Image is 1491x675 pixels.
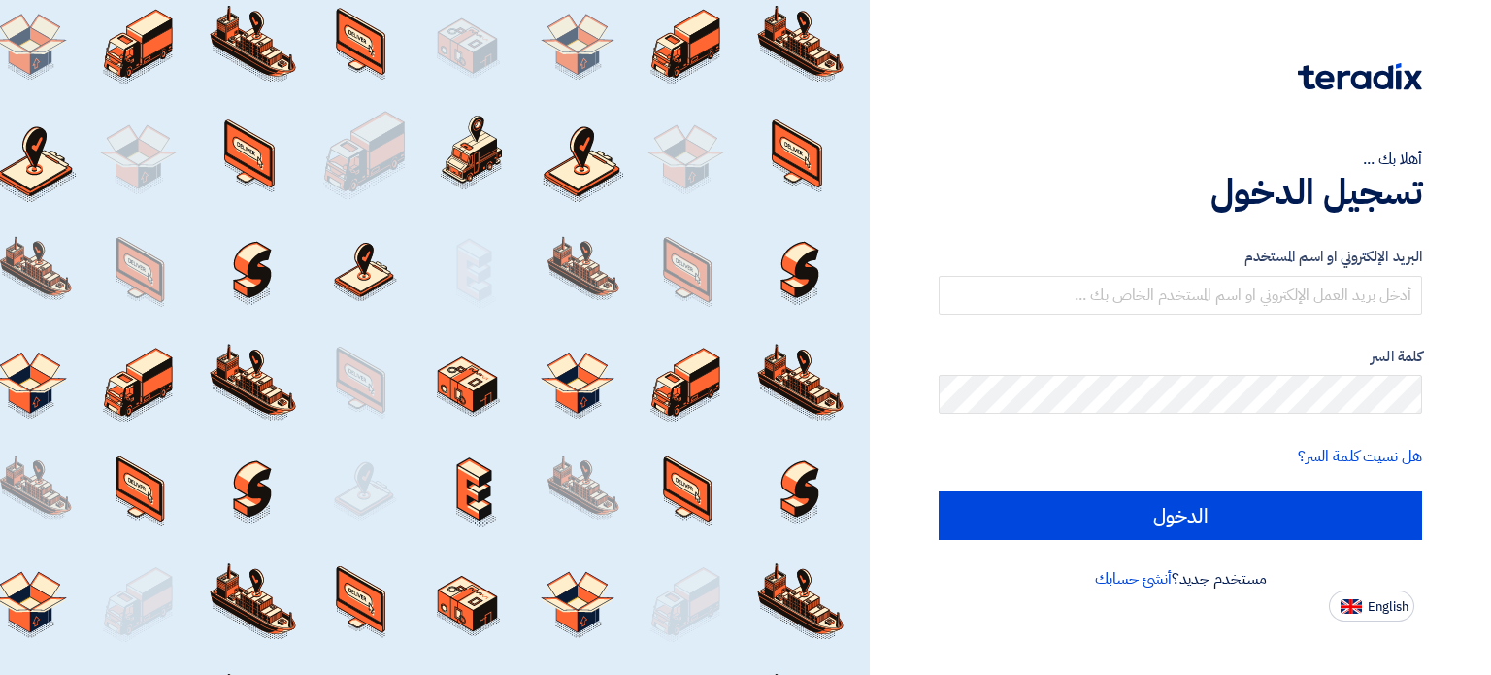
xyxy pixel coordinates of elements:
[939,148,1422,171] div: أهلا بك ...
[939,171,1422,214] h1: تسجيل الدخول
[939,276,1422,315] input: أدخل بريد العمل الإلكتروني او اسم المستخدم الخاص بك ...
[939,491,1422,540] input: الدخول
[939,246,1422,268] label: البريد الإلكتروني او اسم المستخدم
[1329,591,1414,622] button: English
[1298,63,1422,90] img: Teradix logo
[1368,600,1408,614] span: English
[939,567,1422,591] div: مستخدم جديد؟
[939,346,1422,368] label: كلمة السر
[1341,599,1362,614] img: en-US.png
[1095,567,1172,591] a: أنشئ حسابك
[1298,445,1422,468] a: هل نسيت كلمة السر؟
